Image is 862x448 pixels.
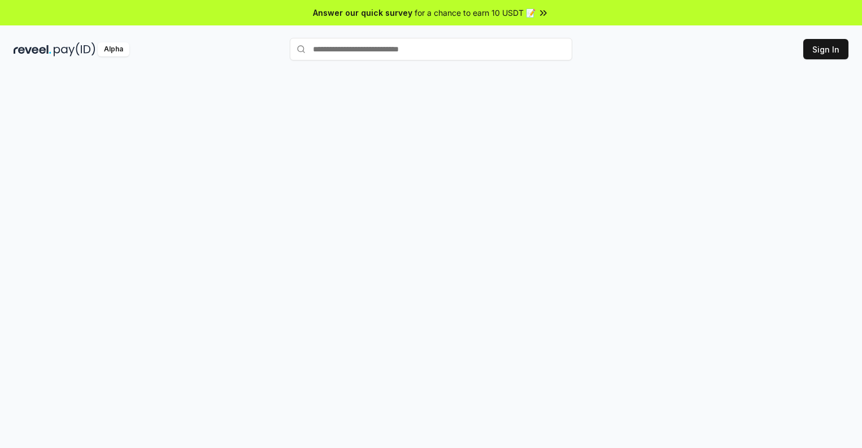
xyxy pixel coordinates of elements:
[98,42,129,56] div: Alpha
[415,7,536,19] span: for a chance to earn 10 USDT 📝
[313,7,412,19] span: Answer our quick survey
[803,39,848,59] button: Sign In
[54,42,95,56] img: pay_id
[14,42,51,56] img: reveel_dark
